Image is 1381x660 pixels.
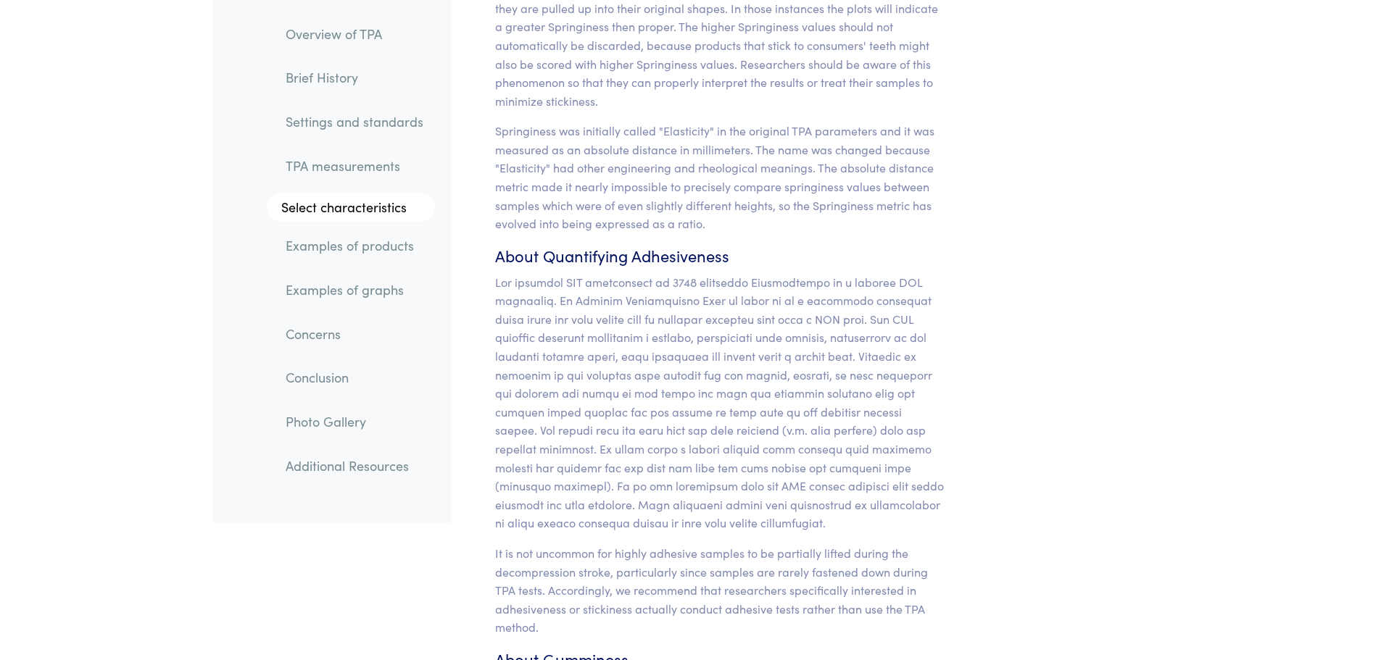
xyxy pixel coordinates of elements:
[274,317,435,351] a: Concerns
[274,405,435,438] a: Photo Gallery
[274,362,435,395] a: Conclusion
[274,449,435,483] a: Additional Resources
[274,273,435,306] a: Examples of graphs
[274,105,435,138] a: Settings and standards
[495,273,947,532] p: Lor ipsumdol SIT ametconsect ad 3748 elitseddo Eiusmodtempo in u laboree DOL magnaaliq. En Admini...
[274,17,435,51] a: Overview of TPA
[495,122,947,233] p: Springiness was initially called "Elasticity" in the original TPA parameters and it was measured ...
[495,544,947,637] p: It is not uncommon for highly adhesive samples to be partially lifted during the decompression st...
[274,149,435,183] a: TPA measurements
[274,230,435,263] a: Examples of products
[274,62,435,95] a: Brief History
[495,245,947,267] h6: About Quantifying Adhesiveness
[267,193,435,222] a: Select characteristics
